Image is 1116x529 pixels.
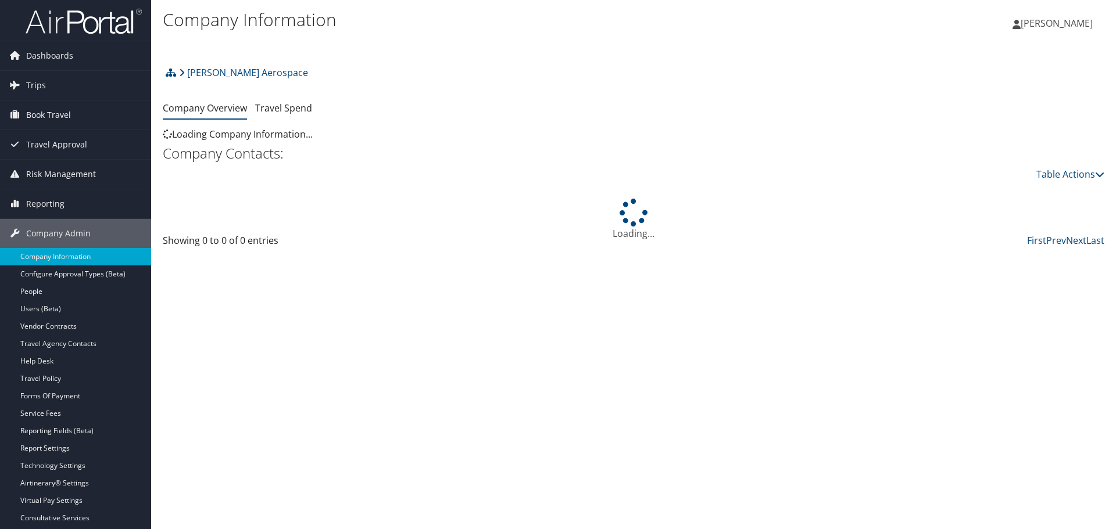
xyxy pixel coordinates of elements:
span: Reporting [26,189,65,218]
a: Table Actions [1036,168,1104,181]
div: Loading... [163,199,1104,240]
span: Trips [26,71,46,100]
span: [PERSON_NAME] [1021,17,1093,30]
h1: Company Information [163,8,791,32]
a: First [1027,234,1046,247]
a: Last [1086,234,1104,247]
span: Loading Company Information... [163,128,313,141]
a: Next [1066,234,1086,247]
span: Dashboards [26,41,73,70]
span: Book Travel [26,100,71,129]
span: Company Admin [26,219,91,248]
a: Company Overview [163,102,247,114]
a: [PERSON_NAME] [1013,6,1104,41]
span: Risk Management [26,160,96,189]
a: [PERSON_NAME] Aerospace [179,61,308,84]
a: Travel Spend [255,102,312,114]
div: Showing 0 to 0 of 0 entries [163,233,385,253]
img: airportal-logo.png [26,8,142,35]
span: Travel Approval [26,130,87,159]
a: Prev [1046,234,1066,247]
h2: Company Contacts: [163,143,1104,163]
